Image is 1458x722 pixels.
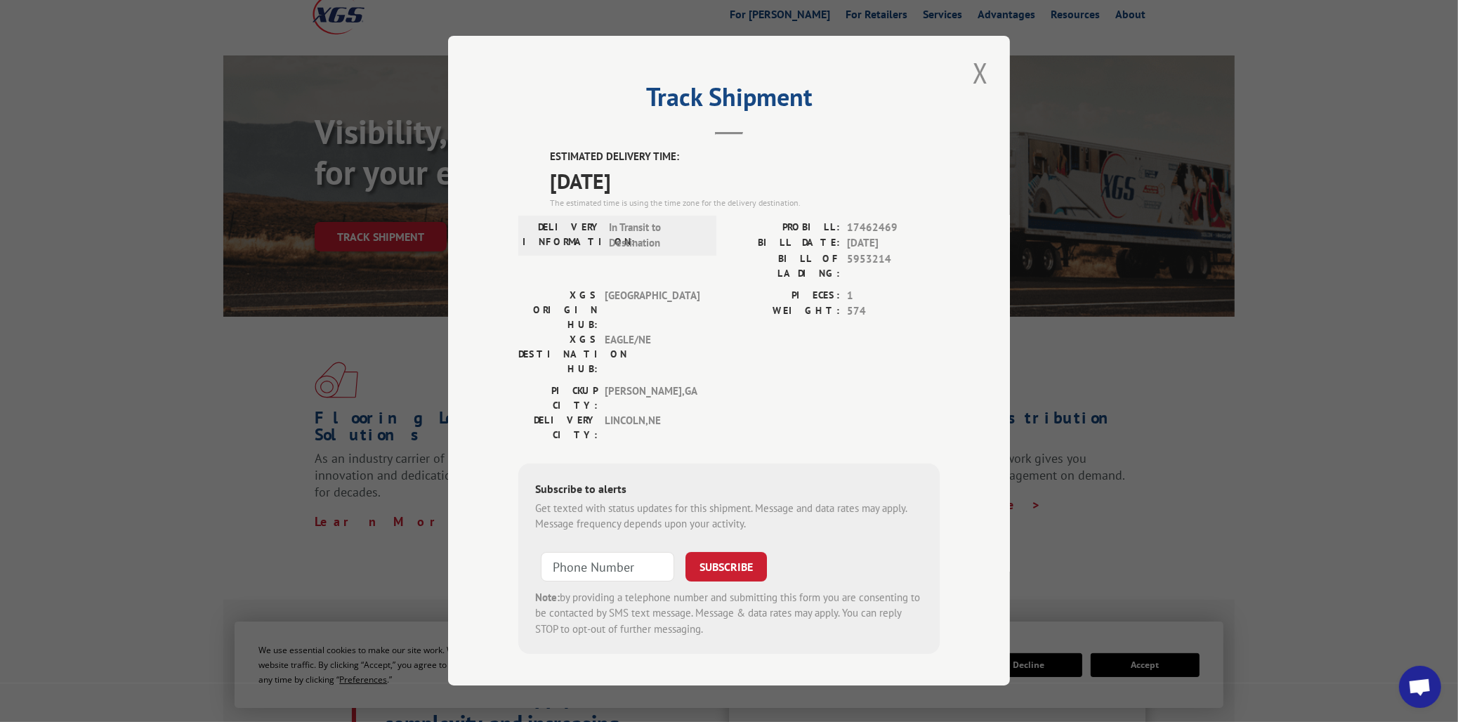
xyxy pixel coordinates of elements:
a: Open chat [1399,666,1441,708]
div: Subscribe to alerts [535,480,923,501]
span: [DATE] [847,235,940,251]
button: Close modal [968,53,992,92]
span: 1 [847,288,940,304]
span: In Transit to Destination [609,220,704,251]
label: ESTIMATED DELIVERY TIME: [550,149,940,165]
label: DELIVERY INFORMATION: [523,220,602,251]
span: 574 [847,303,940,320]
button: SUBSCRIBE [685,552,767,582]
label: BILL OF LADING: [729,251,840,281]
div: by providing a telephone number and submitting this form you are consenting to be contacted by SM... [535,590,923,638]
span: 17462469 [847,220,940,236]
span: 5953214 [847,251,940,281]
label: XGS ORIGIN HUB: [518,288,598,332]
span: LINCOLN , NE [605,413,700,442]
span: EAGLE/NE [605,332,700,376]
h2: Track Shipment [518,87,940,114]
div: The estimated time is using the time zone for the delivery destination. [550,197,940,209]
label: PIECES: [729,288,840,304]
span: [DATE] [550,165,940,197]
strong: Note: [535,591,560,604]
label: PICKUP CITY: [518,383,598,413]
label: PROBILL: [729,220,840,236]
span: [GEOGRAPHIC_DATA] [605,288,700,332]
label: XGS DESTINATION HUB: [518,332,598,376]
label: BILL DATE: [729,235,840,251]
input: Phone Number [541,552,674,582]
span: [PERSON_NAME] , GA [605,383,700,413]
div: Get texted with status updates for this shipment. Message and data rates may apply. Message frequ... [535,501,923,532]
label: DELIVERY CITY: [518,413,598,442]
label: WEIGHT: [729,303,840,320]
